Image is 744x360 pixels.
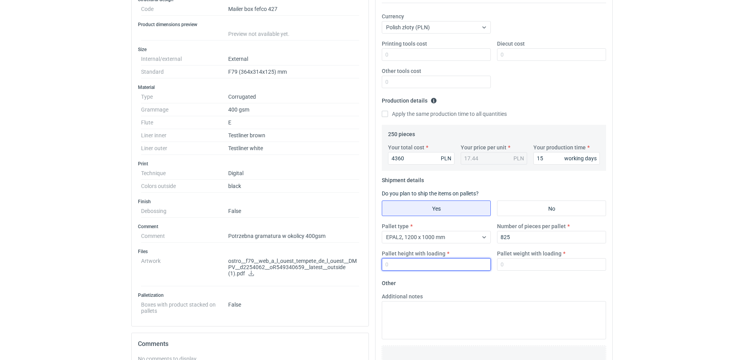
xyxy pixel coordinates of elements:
[228,180,359,193] dd: black
[228,3,359,16] dd: Mailer box fefco 427
[382,277,396,286] legend: Other
[228,129,359,142] dd: Testliner brown
[533,152,600,165] input: 0
[141,142,228,155] dt: Liner outer
[564,154,597,162] div: working days
[382,190,479,197] label: Do you plan to ship the items on pallets?
[386,24,430,30] span: Polish złoty (PLN)
[497,258,606,271] input: 0
[497,48,606,61] input: 0
[228,298,359,314] dd: False
[228,142,359,155] dd: Testliner white
[141,53,228,66] dt: Internal/external
[141,230,228,243] dt: Comment
[461,144,506,151] label: Your price per unit
[388,144,424,151] label: Your total cost
[138,21,362,28] h3: Product dimensions preview
[441,154,451,162] div: PLN
[141,3,228,16] dt: Code
[141,129,228,142] dt: Liner inner
[228,116,359,129] dd: E
[228,90,359,103] dd: Corrugated
[138,161,362,167] h3: Print
[141,255,228,286] dt: Artwork
[228,230,359,243] dd: Potrzebna gramatura w okolicy 400gsm
[228,167,359,180] dd: Digital
[138,46,362,53] h3: Size
[382,250,445,257] label: Pallet height with loading
[228,31,290,37] span: Preview not available yet.
[513,154,524,162] div: PLN
[138,223,362,230] h3: Comment
[141,167,228,180] dt: Technique
[388,152,454,165] input: 0
[386,234,445,240] span: EPAL2, 1200 x 1000 mm
[382,293,423,300] label: Additional notes
[228,103,359,116] dd: 400 gsm
[141,66,228,78] dt: Standard
[382,110,507,118] label: Apply the same production time to all quantities
[497,231,606,243] input: 0
[228,258,359,277] p: ostro__f79__web_a_l_ouest_tempete_de_l_ouest__DMPV__d2254062__oR549340659__latest__outside (1).pdf
[228,205,359,218] dd: False
[497,222,566,230] label: Number of pieces per pallet
[141,90,228,103] dt: Type
[382,258,491,271] input: 0
[382,174,424,183] legend: Shipment details
[497,200,606,216] label: No
[141,180,228,193] dt: Colors outside
[497,40,525,48] label: Diecut cost
[141,103,228,116] dt: Grammage
[138,339,362,349] h2: Comments
[497,250,562,257] label: Pallet weight with loading
[141,205,228,218] dt: Debossing
[382,40,427,48] label: Printing tools cost
[382,200,491,216] label: Yes
[382,12,404,20] label: Currency
[138,292,362,298] h3: Palletization
[141,298,228,314] dt: Boxes with product stacked on pallets
[382,94,437,104] legend: Production details
[228,53,359,66] dd: External
[138,248,362,255] h3: Files
[382,222,409,230] label: Pallet type
[382,76,491,88] input: 0
[138,84,362,90] h3: Material
[228,66,359,78] dd: F79 (364x314x125) mm
[388,128,415,137] legend: 250 pieces
[533,144,586,151] label: Your production time
[141,116,228,129] dt: Flute
[382,67,421,75] label: Other tools cost
[382,48,491,61] input: 0
[138,199,362,205] h3: Finish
